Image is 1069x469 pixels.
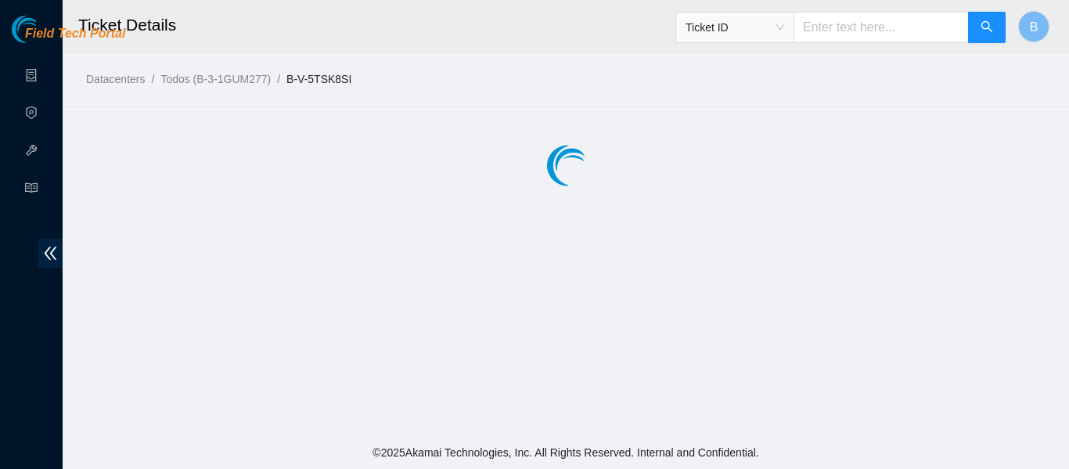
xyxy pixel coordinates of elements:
[151,73,154,85] span: /
[12,16,79,43] img: Akamai Technologies
[1018,11,1049,42] button: B
[38,239,63,268] span: double-left
[286,73,351,85] a: B-V-5TSK8SI
[86,73,145,85] a: Datacenters
[794,12,969,43] input: Enter text here...
[12,28,125,49] a: Akamai TechnologiesField Tech Portal
[277,73,280,85] span: /
[25,175,38,206] span: read
[981,20,993,35] span: search
[1030,17,1038,37] span: B
[63,436,1069,469] footer: © 2025 Akamai Technologies, Inc. All Rights Reserved. Internal and Confidential.
[25,27,125,41] span: Field Tech Portal
[160,73,271,85] a: Todos (B-3-1GUM277)
[968,12,1006,43] button: search
[686,16,784,39] span: Ticket ID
